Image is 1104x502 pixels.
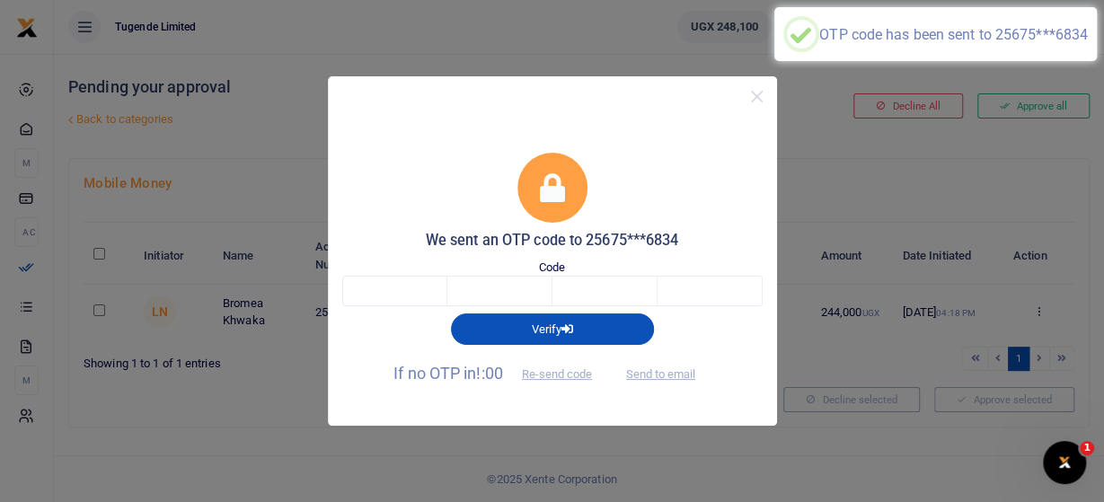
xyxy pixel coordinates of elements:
[342,232,763,250] h5: We sent an OTP code to 25675***6834
[1043,441,1086,484] iframe: Intercom live chat
[819,26,1088,43] div: OTP code has been sent to 25675***6834
[744,84,770,110] button: Close
[1080,441,1094,455] span: 1
[393,364,607,383] span: If no OTP in
[451,313,654,344] button: Verify
[476,364,502,383] span: !:00
[539,259,565,277] label: Code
